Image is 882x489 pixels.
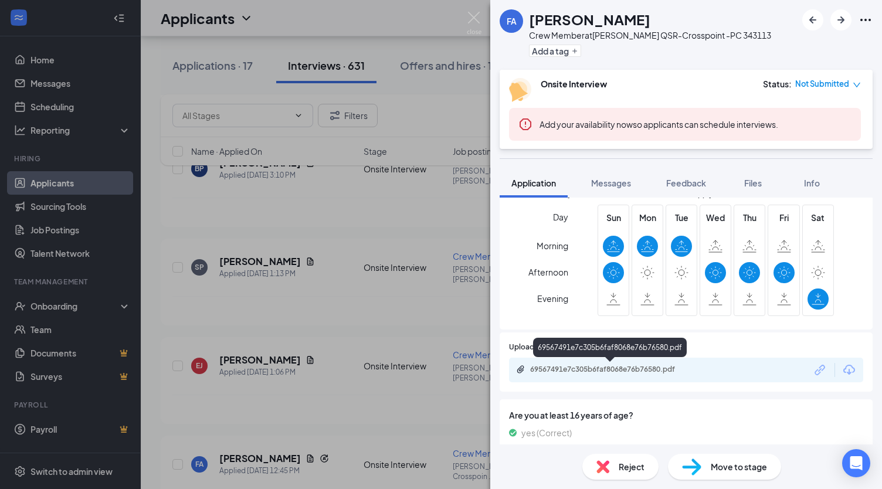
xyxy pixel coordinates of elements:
span: Mon [637,211,658,224]
span: Wed [705,211,726,224]
span: Info [804,178,820,188]
div: 69567491e7c305b6faf8068e76b76580.pdf [533,338,687,357]
div: Crew Member at [PERSON_NAME] QSR-Crosspoint -PC 343113 [529,29,771,41]
div: Status : [763,78,792,90]
span: Sun [603,211,624,224]
span: Thu [739,211,760,224]
svg: ArrowLeftNew [806,13,820,27]
span: Evening [537,288,568,309]
span: Messages [591,178,631,188]
svg: Plus [571,47,578,55]
span: no [521,444,531,457]
span: Move to stage [711,460,767,473]
span: Are you at least 16 years of age? [509,409,863,422]
span: yes (Correct) [521,426,572,439]
svg: Link [813,362,828,378]
button: Add your availability now [540,118,633,130]
span: Reject [619,460,644,473]
span: Feedback [666,178,706,188]
span: Upload Resume [509,342,562,353]
svg: Error [518,117,532,131]
span: Not Submitted [795,78,849,90]
span: Tue [671,211,692,224]
div: 69567491e7c305b6faf8068e76b76580.pdf [530,365,694,374]
svg: Ellipses [859,13,873,27]
div: Open Intercom Messenger [842,449,870,477]
a: Paperclip69567491e7c305b6faf8068e76b76580.pdf [516,365,706,376]
svg: Paperclip [516,365,525,374]
div: FA [507,15,517,27]
span: Files [744,178,762,188]
span: Application [511,178,556,188]
span: down [853,81,861,89]
button: ArrowLeftNew [802,9,823,30]
span: Day [553,210,568,223]
button: PlusAdd a tag [529,45,581,57]
span: Morning [537,235,568,256]
span: Afternoon [528,262,568,283]
span: Sat [808,211,829,224]
span: Fri [774,211,795,224]
b: Onsite Interview [541,79,607,89]
button: ArrowRight [830,9,852,30]
span: so applicants can schedule interviews. [540,119,778,130]
svg: Download [842,363,856,377]
h1: [PERSON_NAME] [529,9,650,29]
svg: ArrowRight [834,13,848,27]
